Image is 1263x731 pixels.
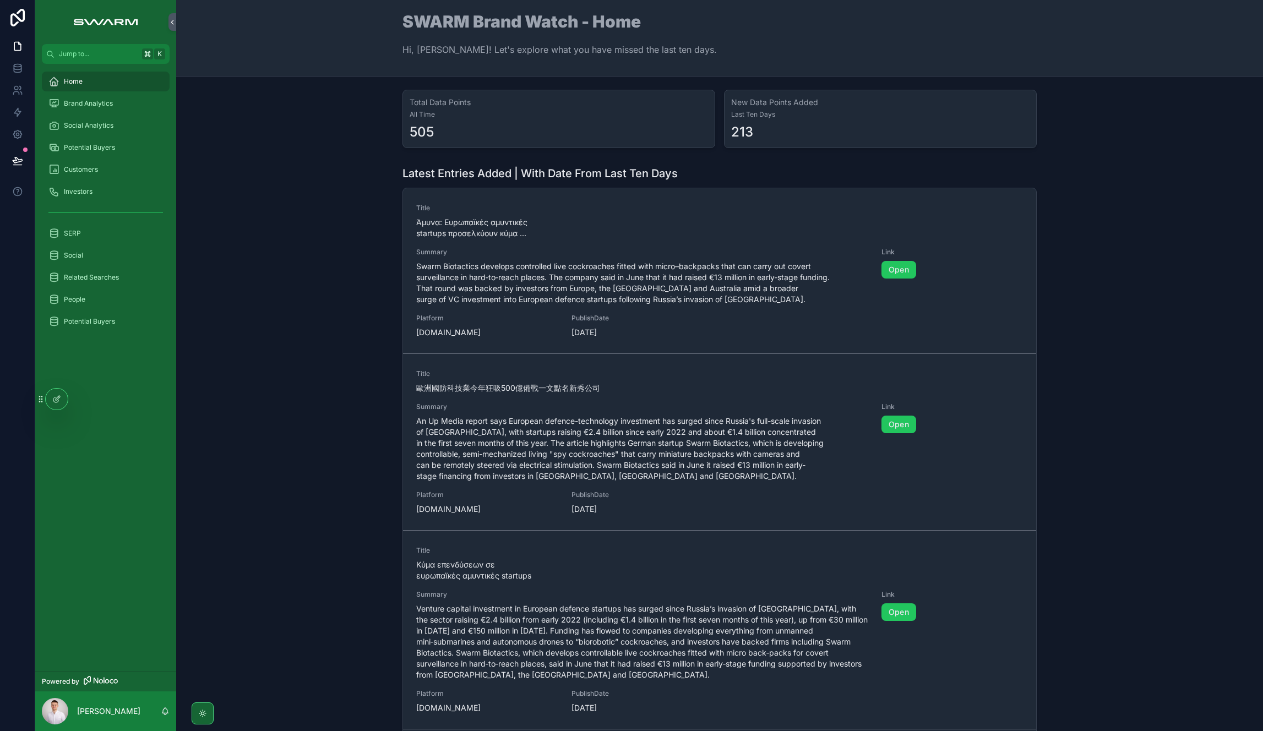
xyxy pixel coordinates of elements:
[416,204,609,212] span: Title
[64,143,115,152] span: Potential Buyers
[881,603,916,621] a: Open
[416,504,558,515] span: [DOMAIN_NAME]
[64,251,83,260] span: Social
[42,290,170,309] a: People
[35,671,176,691] a: Powered by
[35,64,176,346] div: scrollable content
[571,504,714,515] span: [DATE]
[64,187,92,196] span: Investors
[403,353,1036,530] a: Title歐洲國防科技業今年狂吸500億備戰一文點名新秀公司SummaryAn Up Media report says European defence-technology investme...
[416,689,558,698] span: Platform
[42,182,170,201] a: Investors
[416,559,609,581] span: Κύμα επενδύσεων σε ευρωπαϊκές αμυντικές startups
[416,702,558,713] span: [DOMAIN_NAME]
[64,121,113,130] span: Social Analytics
[42,116,170,135] a: Social Analytics
[731,123,753,141] div: 213
[881,416,916,433] a: Open
[64,165,98,174] span: Customers
[416,261,868,305] span: Swarm Biotactics develops controlled live cockroaches fitted with micro–backpacks that can carry ...
[416,369,609,378] span: Title
[410,97,708,108] h3: Total Data Points
[68,13,143,31] img: App logo
[410,110,708,119] span: All Time
[410,123,434,141] div: 505
[403,530,1036,729] a: TitleΚύμα επενδύσεων σε ευρωπαϊκές αμυντικές startupsSummaryVenture capital investment in Europea...
[64,77,83,86] span: Home
[881,402,1024,411] span: Link
[416,490,558,499] span: Platform
[64,317,115,326] span: Potential Buyers
[403,188,1036,353] a: TitleΆμυνα: Ευρωπαϊκές αμυντικές startups προσελκύουν κύμα ...SummarySwarm Biotactics develops co...
[42,160,170,179] a: Customers
[64,99,113,108] span: Brand Analytics
[59,50,138,58] span: Jump to...
[416,402,868,411] span: Summary
[416,327,558,338] span: [DOMAIN_NAME]
[42,312,170,331] a: Potential Buyers
[42,138,170,157] a: Potential Buyers
[571,327,714,338] span: [DATE]
[416,383,609,394] span: 歐洲國防科技業今年狂吸500億備戰一文點名新秀公司
[64,273,119,282] span: Related Searches
[416,416,868,482] span: An Up Media report says European defence-technology investment has surged since Russia's full-sca...
[571,314,714,323] span: PublishDate
[402,166,678,181] h1: Latest Entries Added | With Date From Last Ten Days
[731,110,1030,119] span: Last Ten Days
[416,314,558,323] span: Platform
[881,248,1024,257] span: Link
[42,94,170,113] a: Brand Analytics
[42,677,79,686] span: Powered by
[42,72,170,91] a: Home
[416,546,609,555] span: Title
[416,603,868,680] span: Venture capital investment in European defence startups has surged since Russia’s invasion of [GE...
[42,223,170,243] a: SERP
[571,490,714,499] span: PublishDate
[42,44,170,64] button: Jump to...K
[42,246,170,265] a: Social
[77,706,140,717] p: [PERSON_NAME]
[42,268,170,287] a: Related Searches
[402,43,717,56] p: Hi, [PERSON_NAME]! Let's explore what you have missed the last ten days.
[64,229,81,238] span: SERP
[731,97,1030,108] h3: New Data Points Added
[402,13,717,30] h1: SWARM Brand Watch - Home
[416,248,868,257] span: Summary
[881,590,1024,599] span: Link
[155,50,164,58] span: K
[416,217,609,239] span: Άμυνα: Ευρωπαϊκές αμυντικές startups προσελκύουν κύμα ...
[64,295,85,304] span: People
[571,689,714,698] span: PublishDate
[881,261,916,279] a: Open
[571,702,714,713] span: [DATE]
[416,590,868,599] span: Summary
